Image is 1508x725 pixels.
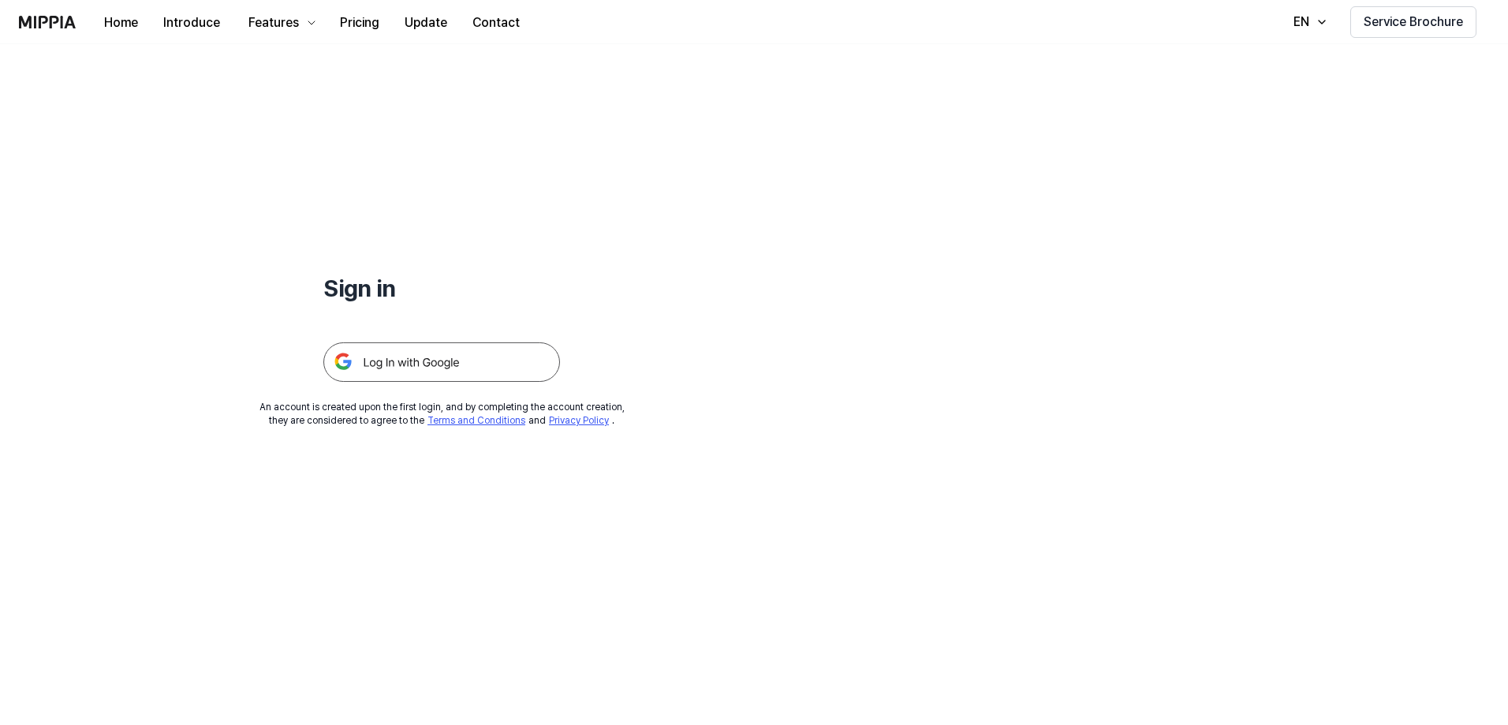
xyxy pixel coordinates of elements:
[151,7,233,39] button: Introduce
[392,7,460,39] button: Update
[91,7,151,39] button: Home
[1350,6,1476,38] button: Service Brochure
[1278,6,1338,38] button: EN
[427,415,525,426] a: Terms and Conditions
[327,7,392,39] button: Pricing
[392,1,460,44] a: Update
[245,13,302,32] div: Features
[1290,13,1312,32] div: EN
[19,16,76,28] img: logo
[460,7,532,39] button: Contact
[233,7,327,39] button: Features
[323,271,560,305] h1: Sign in
[259,401,625,428] div: An account is created upon the first login, and by completing the account creation, they are cons...
[549,415,609,426] a: Privacy Policy
[323,342,560,382] img: 구글 로그인 버튼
